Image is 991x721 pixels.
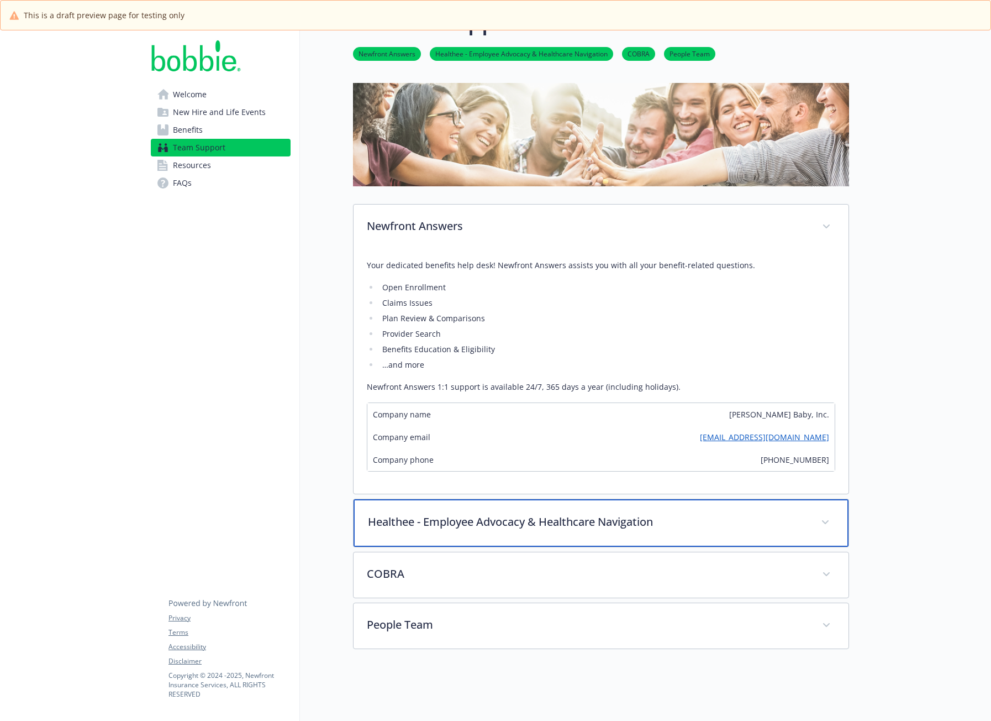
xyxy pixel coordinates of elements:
li: Claims Issues [379,296,835,310]
span: [PERSON_NAME] Baby, Inc. [729,409,829,420]
a: COBRA [622,48,655,59]
a: Team Support [151,139,291,156]
span: Benefits [173,121,203,139]
p: People Team [367,616,809,633]
li: Provider Search [379,327,835,341]
a: People Team [664,48,715,59]
img: team support page banner [353,83,849,186]
div: Healthee - Employee Advocacy & Healthcare Navigation [354,499,848,547]
p: Copyright © 2024 - 2025 , Newfront Insurance Services, ALL RIGHTS RESERVED [168,671,290,699]
a: Terms [168,628,290,638]
a: Disclaimer [168,656,290,666]
a: Newfront Answers [353,48,421,59]
div: COBRA [354,552,848,598]
a: Benefits [151,121,291,139]
span: Company name [373,409,431,420]
li: Open Enrollment [379,281,835,294]
p: Newfront Answers 1:1 support is available 24/7, 365 days a year (including holidays). [367,380,835,394]
a: Healthee - Employee Advocacy & Healthcare Navigation [430,48,613,59]
span: This is a draft preview page for testing only [24,9,185,21]
p: COBRA [367,566,809,582]
div: Newfront Answers [354,250,848,494]
li: Plan Review & Comparisons [379,312,835,325]
a: [EMAIL_ADDRESS][DOMAIN_NAME] [700,431,829,443]
p: Healthee - Employee Advocacy & Healthcare Navigation [368,514,808,530]
p: Newfront Answers [367,218,809,234]
li: …and more [379,358,835,372]
span: Company phone [373,454,434,466]
a: New Hire and Life Events [151,103,291,121]
a: Accessibility [168,642,290,652]
span: Resources [173,156,211,174]
span: Team Support [173,139,225,156]
span: New Hire and Life Events [173,103,266,121]
a: Welcome [151,86,291,103]
p: Your dedicated benefits help desk! Newfront Answers assists you with all your benefit-related que... [367,259,835,272]
span: [PHONE_NUMBER] [761,454,829,466]
span: Company email [373,431,430,443]
li: Benefits Education & Eligibility [379,343,835,356]
div: Newfront Answers [354,205,848,250]
a: Privacy [168,613,290,623]
span: Welcome [173,86,207,103]
a: Resources [151,156,291,174]
div: People Team [354,603,848,649]
span: FAQs [173,174,192,192]
a: FAQs [151,174,291,192]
